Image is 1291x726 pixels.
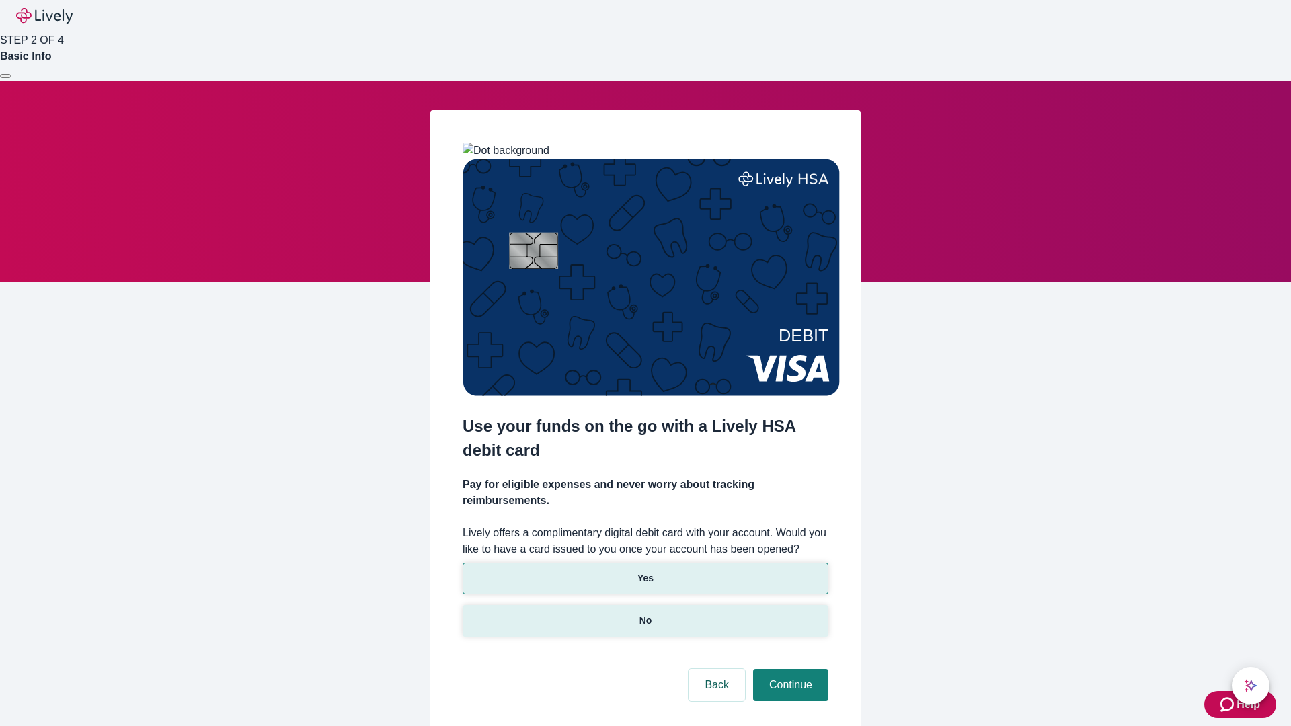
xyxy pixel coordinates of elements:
[16,8,73,24] img: Lively
[639,614,652,628] p: No
[463,414,828,462] h2: Use your funds on the go with a Lively HSA debit card
[463,563,828,594] button: Yes
[689,669,745,701] button: Back
[637,571,654,586] p: Yes
[1232,667,1269,704] button: chat
[463,159,840,396] img: Debit card
[463,605,828,637] button: No
[463,143,549,159] img: Dot background
[463,477,828,509] h4: Pay for eligible expenses and never worry about tracking reimbursements.
[1244,679,1257,692] svg: Lively AI Assistant
[1237,696,1260,713] span: Help
[463,525,828,557] label: Lively offers a complimentary digital debit card with your account. Would you like to have a card...
[1204,691,1276,718] button: Zendesk support iconHelp
[1220,696,1237,713] svg: Zendesk support icon
[753,669,828,701] button: Continue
